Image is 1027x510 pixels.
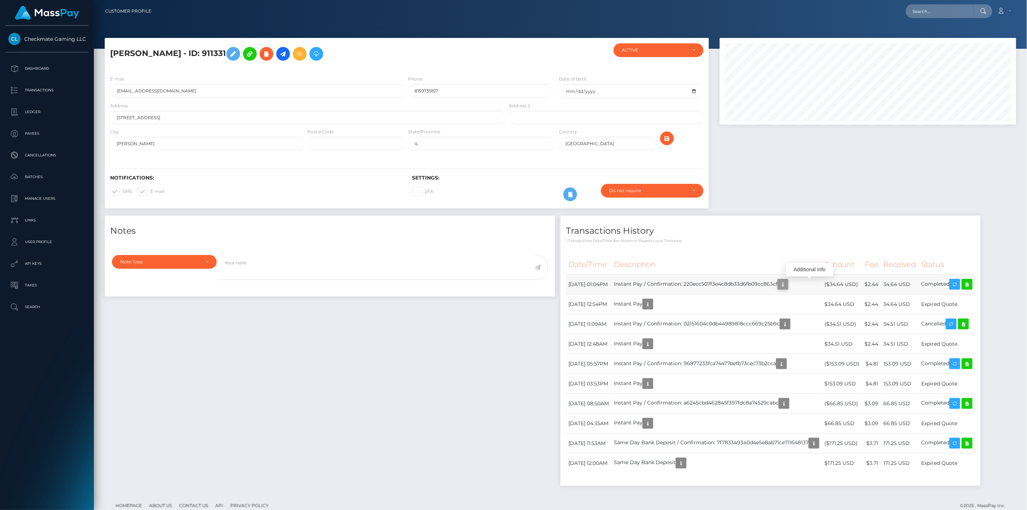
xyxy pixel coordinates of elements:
[822,314,862,334] td: ($34.51 USD)
[822,334,862,354] td: $34.51 USD
[8,193,86,204] p: Manage Users
[110,43,502,64] h5: [PERSON_NAME] - ID: 911331
[786,263,833,276] div: Additional Info
[8,150,86,161] p: Cancellations
[110,225,550,237] h4: Notes
[881,255,919,275] th: Received
[611,275,822,294] td: Instant Pay / Confirmation: 220ecc507f3e4c8db33d6fb09cc863cf
[601,184,703,198] button: Do not require
[566,374,611,394] td: [DATE] 03:53PM
[408,76,422,82] label: Phone
[566,394,611,414] td: [DATE] 08:50AM
[919,414,975,433] td: Expired Quote
[611,433,822,453] td: Same Day Bank Deposit / Confirmation: 7f783349340d4e5e8ab71ce711648137
[960,502,1011,510] div: © 2025 , MassPay Inc.
[919,374,975,394] td: Expired Quote
[110,175,401,181] h6: Notifications:
[566,255,611,275] th: Date/Time
[566,453,611,473] td: [DATE] 12:00AM
[862,334,881,354] td: $2.44
[919,354,975,374] td: Completed
[5,125,88,143] a: Payees
[609,188,687,194] div: Do not require
[5,168,88,186] a: Batches
[276,47,290,61] a: Initiate Payout
[822,294,862,314] td: $34.64 USD
[611,334,822,354] td: Instant Pay
[906,4,974,18] input: Search...
[5,211,88,229] a: Links
[412,187,433,196] label: 2FA
[822,374,862,394] td: $153.09 USD
[566,238,975,243] p: * Transactions date/time are shown in payee's local timezone
[822,354,862,374] td: ($153.09 USD)
[822,414,862,433] td: $66.85 USD
[559,76,587,82] label: Date of Birth
[919,433,975,453] td: Completed
[862,255,881,275] th: Fee
[110,187,132,196] label: SMS
[566,433,611,453] td: [DATE] 11:53AM
[919,314,975,334] td: Cancelled
[822,275,862,294] td: ($34.64 USD)
[8,63,86,74] p: Dashboard
[614,43,703,57] button: ACTIVE
[566,314,611,334] td: [DATE] 11:09AM
[919,453,975,473] td: Expired Quote
[611,453,822,473] td: Same Day Bank Deposit
[112,255,217,269] button: Note Type
[862,414,881,433] td: $3.09
[8,85,86,96] p: Transactions
[110,76,124,82] label: E-mail
[881,453,919,473] td: 171.25 USD
[611,314,822,334] td: Instant Pay / Confirmation: 02151604c0db44989818ccc669c25b9c
[8,33,21,45] img: Checkmate Gaming LLC
[611,414,822,433] td: Instant Pay
[5,60,88,78] a: Dashboard
[8,258,86,269] p: API Keys
[881,433,919,453] td: 171.25 USD
[15,6,79,20] img: MassPay Logo
[881,374,919,394] td: 153.09 USD
[5,103,88,121] a: Ledger
[862,374,881,394] td: $4.81
[622,47,687,53] div: ACTIVE
[822,453,862,473] td: $171.25 USD
[919,255,975,275] th: Status
[611,354,822,374] td: Instant Pay / Confirmation: 96877233fca74477befb73cec73b2cca
[5,36,88,42] span: Checkmate Gaming LLC
[881,414,919,433] td: 66.85 USD
[881,354,919,374] td: 153.09 USD
[566,275,611,294] td: [DATE] 01:04PM
[5,190,88,208] a: Manage Users
[566,294,611,314] td: [DATE] 12:54PM
[566,414,611,433] td: [DATE] 04:35AM
[611,374,822,394] td: Instant Pay
[881,334,919,354] td: 34.51 USD
[105,4,151,19] a: Customer Profile
[862,354,881,374] td: $4.81
[8,280,86,291] p: Taxes
[509,103,530,109] label: Address 2
[8,215,86,226] p: Links
[8,107,86,117] p: Ledger
[862,433,881,453] td: $3.71
[822,394,862,414] td: ($66.85 USD)
[919,394,975,414] td: Completed
[822,433,862,453] td: ($171.25 USD)
[881,275,919,294] td: 34.64 USD
[881,394,919,414] td: 66.85 USD
[919,334,975,354] td: Expired Quote
[881,314,919,334] td: 34.51 USD
[5,255,88,273] a: API Keys
[566,354,611,374] td: [DATE] 05:57PM
[559,129,577,135] label: Country
[919,294,975,314] td: Expired Quote
[862,275,881,294] td: $2.44
[8,128,86,139] p: Payees
[822,255,862,275] th: Amount
[5,233,88,251] a: User Profile
[308,129,334,135] label: Postal Code
[5,298,88,316] a: Search
[566,334,611,354] td: [DATE] 12:48AM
